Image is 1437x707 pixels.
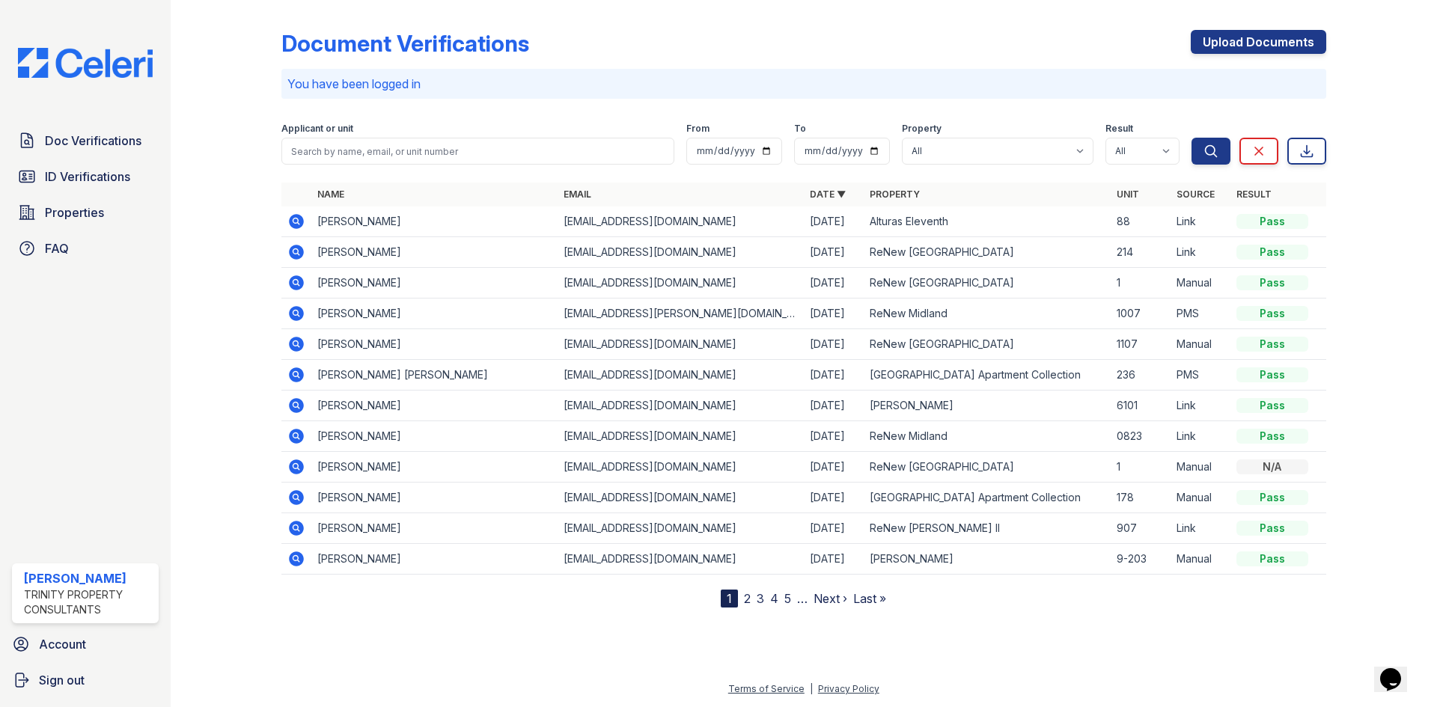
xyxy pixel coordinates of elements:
td: PMS [1171,299,1230,329]
span: Sign out [39,671,85,689]
img: CE_Logo_Blue-a8612792a0a2168367f1c8372b55b34899dd931a85d93a1a3d3e32e68fde9ad4.png [6,48,165,78]
td: [EMAIL_ADDRESS][DOMAIN_NAME] [558,206,804,237]
a: Source [1177,189,1215,200]
a: Account [6,629,165,659]
div: 1 [721,590,738,607]
td: [EMAIL_ADDRESS][DOMAIN_NAME] [558,329,804,360]
div: Pass [1236,245,1308,260]
td: [DATE] [804,237,864,268]
td: [EMAIL_ADDRESS][PERSON_NAME][DOMAIN_NAME] [558,299,804,329]
span: FAQ [45,239,69,257]
a: Sign out [6,665,165,695]
div: | [810,683,813,694]
a: Properties [12,198,159,227]
span: Account [39,635,86,653]
td: [PERSON_NAME] [864,391,1110,421]
td: [DATE] [804,299,864,329]
div: Pass [1236,367,1308,382]
td: [PERSON_NAME] [311,452,558,483]
a: 3 [757,591,764,606]
div: Pass [1236,306,1308,321]
td: [PERSON_NAME] [864,544,1110,575]
span: ID Verifications [45,168,130,186]
a: Last » [853,591,886,606]
a: Next › [814,591,847,606]
td: [DATE] [804,206,864,237]
label: Applicant or unit [281,123,353,135]
div: Pass [1236,275,1308,290]
a: 5 [784,591,791,606]
td: [PERSON_NAME] [311,206,558,237]
a: Email [564,189,591,200]
td: [DATE] [804,360,864,391]
td: [DATE] [804,421,864,452]
td: 236 [1111,360,1171,391]
td: 907 [1111,513,1171,544]
td: [PERSON_NAME] [311,544,558,575]
td: 88 [1111,206,1171,237]
td: [EMAIL_ADDRESS][DOMAIN_NAME] [558,268,804,299]
td: [EMAIL_ADDRESS][DOMAIN_NAME] [558,237,804,268]
td: [DATE] [804,452,864,483]
a: Property [870,189,920,200]
td: Manual [1171,544,1230,575]
td: Link [1171,513,1230,544]
td: 9-203 [1111,544,1171,575]
td: [DATE] [804,544,864,575]
label: To [794,123,806,135]
a: 2 [744,591,751,606]
td: 6101 [1111,391,1171,421]
td: [GEOGRAPHIC_DATA] Apartment Collection [864,360,1110,391]
div: Trinity Property Consultants [24,587,153,617]
td: Link [1171,237,1230,268]
td: [EMAIL_ADDRESS][DOMAIN_NAME] [558,421,804,452]
td: 1 [1111,268,1171,299]
a: Terms of Service [728,683,805,694]
label: Property [902,123,942,135]
td: [GEOGRAPHIC_DATA] Apartment Collection [864,483,1110,513]
td: [EMAIL_ADDRESS][DOMAIN_NAME] [558,391,804,421]
td: ReNew [GEOGRAPHIC_DATA] [864,237,1110,268]
div: Pass [1236,551,1308,566]
td: ReNew [GEOGRAPHIC_DATA] [864,452,1110,483]
td: Link [1171,391,1230,421]
div: Pass [1236,214,1308,229]
span: … [797,590,808,607]
td: [DATE] [804,513,864,544]
td: 178 [1111,483,1171,513]
a: FAQ [12,233,159,263]
a: 4 [770,591,778,606]
span: Properties [45,203,104,221]
td: [DATE] [804,391,864,421]
td: [EMAIL_ADDRESS][DOMAIN_NAME] [558,513,804,544]
td: [PERSON_NAME] [311,268,558,299]
td: Link [1171,421,1230,452]
td: [PERSON_NAME] [311,237,558,268]
td: Manual [1171,483,1230,513]
label: Result [1105,123,1133,135]
div: Pass [1236,337,1308,352]
td: [PERSON_NAME] [311,513,558,544]
label: From [686,123,710,135]
td: [PERSON_NAME] [311,391,558,421]
a: Doc Verifications [12,126,159,156]
a: Date ▼ [810,189,846,200]
td: [DATE] [804,483,864,513]
td: Link [1171,206,1230,237]
td: [EMAIL_ADDRESS][DOMAIN_NAME] [558,360,804,391]
a: Privacy Policy [818,683,879,694]
td: ReNew [GEOGRAPHIC_DATA] [864,329,1110,360]
td: 0823 [1111,421,1171,452]
td: PMS [1171,360,1230,391]
span: Doc Verifications [45,132,141,150]
a: ID Verifications [12,162,159,192]
td: ReNew [GEOGRAPHIC_DATA] [864,268,1110,299]
div: [PERSON_NAME] [24,569,153,587]
div: Pass [1236,490,1308,505]
td: 1 [1111,452,1171,483]
td: [PERSON_NAME] [311,483,558,513]
div: Pass [1236,521,1308,536]
div: Pass [1236,429,1308,444]
td: 1007 [1111,299,1171,329]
